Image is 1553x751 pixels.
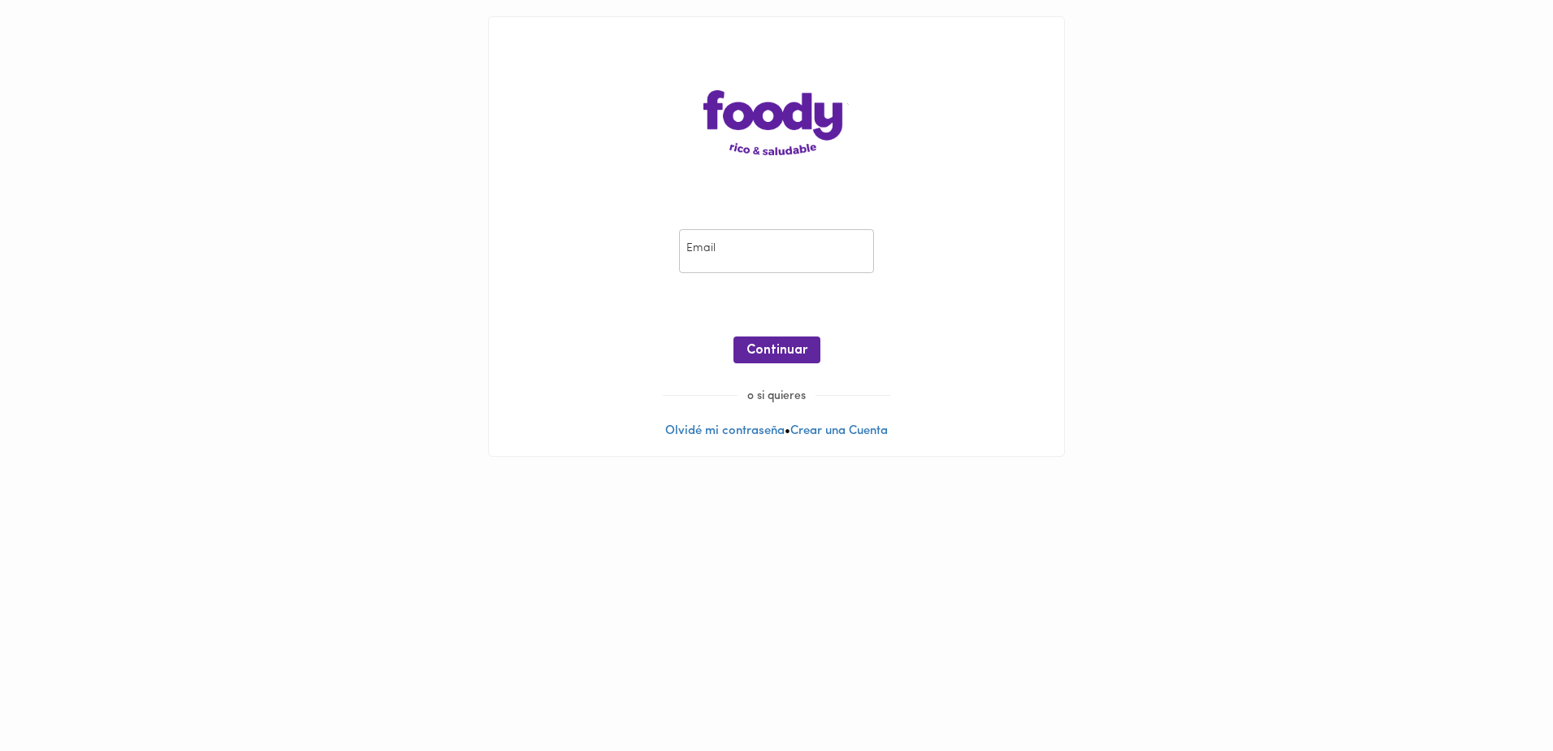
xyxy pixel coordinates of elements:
div: • [489,17,1064,456]
button: Continuar [733,336,820,363]
a: Crear una Cuenta [790,425,888,437]
input: pepitoperez@gmail.com [679,229,874,274]
span: Continuar [746,343,807,358]
a: Olvidé mi contraseña [665,425,785,437]
iframe: Messagebird Livechat Widget [1459,657,1537,735]
span: o si quieres [738,390,815,402]
img: logo-main-page.png [703,90,850,155]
